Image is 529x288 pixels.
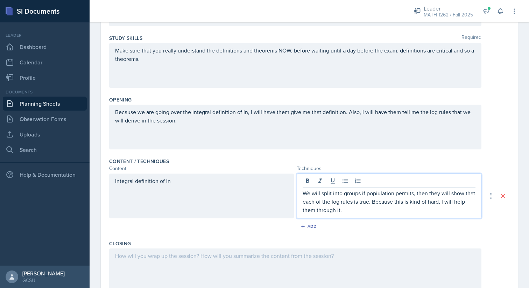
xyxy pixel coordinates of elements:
div: Add [302,224,317,229]
label: Study Skills [109,35,142,42]
a: Uploads [3,127,87,141]
div: GCSU [22,277,65,284]
div: MATH 1262 / Fall 2025 [424,11,473,19]
p: Make sure that you really understand the definitions and theorems NOW, before waiting until a day... [115,46,475,63]
div: Documents [3,89,87,95]
label: Content / Techniques [109,158,169,165]
label: Closing [109,240,131,247]
label: Opening [109,96,132,103]
div: Leader [3,32,87,38]
a: Dashboard [3,40,87,54]
p: Because we are going over the integral definition of ln, I will have them give me that definition... [115,108,475,125]
a: Planning Sheets [3,97,87,111]
div: [PERSON_NAME] [22,270,65,277]
div: Techniques [297,165,481,172]
span: Required [461,35,481,42]
p: We will split into groups if popiulation permits, then they will show that each of the log rules ... [303,189,475,214]
a: Search [3,143,87,157]
button: Add [298,221,321,232]
a: Profile [3,71,87,85]
div: Leader [424,4,473,13]
p: Integral definition of ln [115,177,288,185]
div: Help & Documentation [3,168,87,182]
a: Observation Forms [3,112,87,126]
a: Calendar [3,55,87,69]
div: Content [109,165,294,172]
